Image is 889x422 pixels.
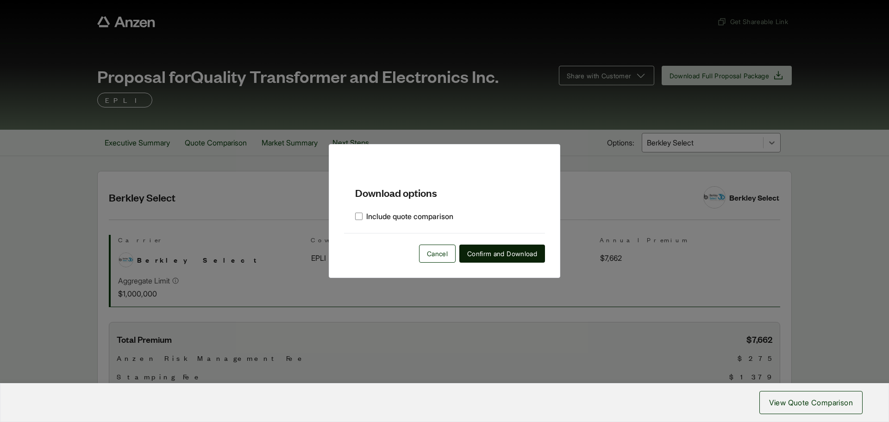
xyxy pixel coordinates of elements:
button: Confirm and Download [459,245,545,263]
span: Cancel [427,249,448,258]
button: View Quote Comparison [759,391,863,414]
h5: Download options [344,170,545,200]
span: Confirm and Download [467,249,537,258]
span: View Quote Comparison [769,397,853,408]
button: Cancel [419,245,456,263]
label: Include quote comparison [355,211,453,222]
